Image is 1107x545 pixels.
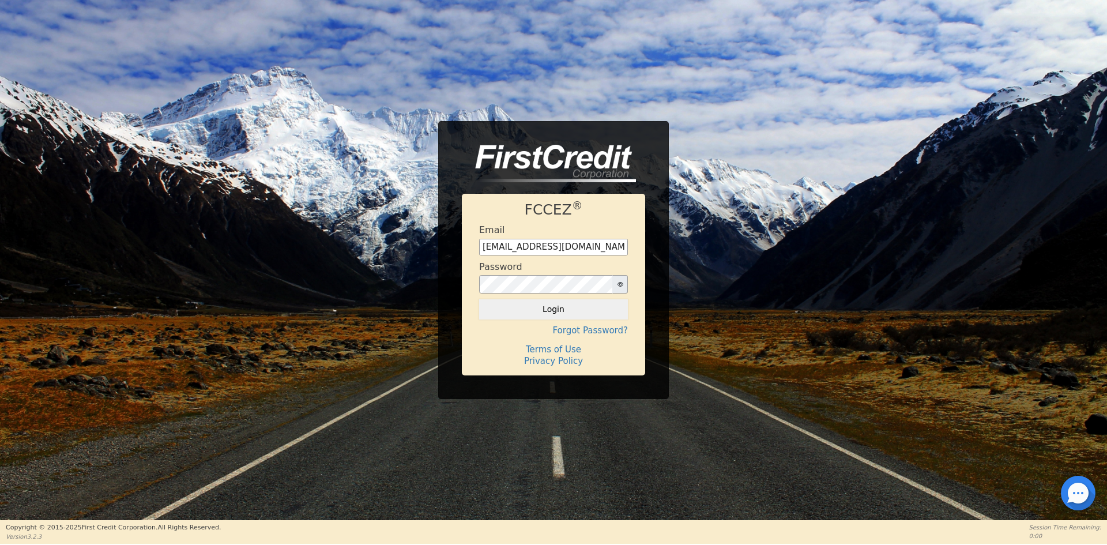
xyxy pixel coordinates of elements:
[479,261,522,272] h4: Password
[157,524,221,531] span: All Rights Reserved.
[479,275,613,294] input: password
[462,145,636,183] img: logo-CMu_cnol.png
[479,239,628,256] input: Enter email
[479,356,628,366] h4: Privacy Policy
[479,224,504,235] h4: Email
[572,200,583,212] sup: ®
[479,299,628,319] button: Login
[1029,523,1101,532] p: Session Time Remaining:
[479,201,628,219] h1: FCCEZ
[6,532,221,541] p: Version 3.2.3
[1029,532,1101,540] p: 0:00
[6,523,221,533] p: Copyright © 2015- 2025 First Credit Corporation.
[479,325,628,336] h4: Forgot Password?
[479,344,628,355] h4: Terms of Use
